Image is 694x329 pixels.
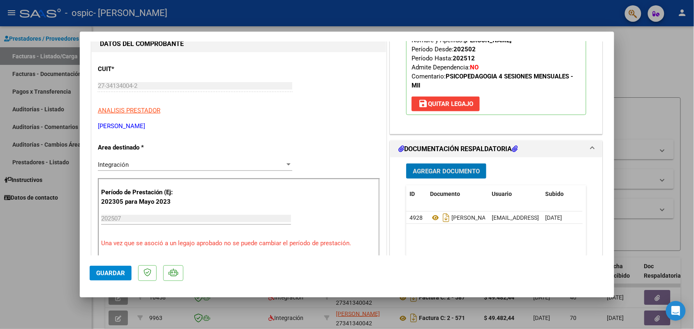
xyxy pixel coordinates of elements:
[412,28,573,89] span: CUIL: Nombre y Apellido: Período Desde: Período Hasta: Admite Dependencia:
[418,100,473,108] span: Quitar Legajo
[100,40,184,48] strong: DATOS DEL COMPROBANTE
[441,211,451,224] i: Descargar documento
[98,122,380,131] p: [PERSON_NAME]
[390,157,602,328] div: DOCUMENTACIÓN RESPALDATORIA
[542,185,583,203] datatable-header-cell: Subido
[96,269,125,277] span: Guardar
[418,99,428,108] mat-icon: save
[427,185,488,203] datatable-header-cell: Documento
[545,214,562,221] span: [DATE]
[430,214,541,221] span: [PERSON_NAME] Asistencia [DATE]
[406,185,427,203] datatable-header-cell: ID
[101,188,184,206] p: Período de Prestación (Ej: 202305 para Mayo 2023
[398,144,518,154] h1: DOCUMENTACIÓN RESPALDATORIA
[406,163,486,179] button: Agregar Documento
[98,143,183,152] p: Area destinado *
[101,239,377,248] p: Una vez que se asoció a un legajo aprobado no se puede cambiar el período de prestación.
[545,191,564,197] span: Subido
[492,214,631,221] span: [EMAIL_ADDRESS][DOMAIN_NAME] - [PERSON_NAME]
[453,55,475,62] strong: 202512
[98,107,160,114] span: ANALISIS PRESTADOR
[453,46,476,53] strong: 202502
[409,214,423,221] span: 4928
[666,301,686,321] div: Open Intercom Messenger
[430,191,460,197] span: Documento
[98,64,183,74] p: CUIT
[98,161,129,168] span: Integración
[412,97,480,111] button: Quitar Legajo
[412,73,573,89] span: Comentario:
[470,64,479,71] strong: NO
[413,168,480,175] span: Agregar Documento
[412,73,573,89] strong: PSICOPEDAGOGIA 4 SESIONES MENSUALES - MII
[488,185,542,203] datatable-header-cell: Usuario
[409,191,415,197] span: ID
[90,266,132,281] button: Guardar
[492,191,512,197] span: Usuario
[390,141,602,157] mat-expansion-panel-header: DOCUMENTACIÓN RESPALDATORIA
